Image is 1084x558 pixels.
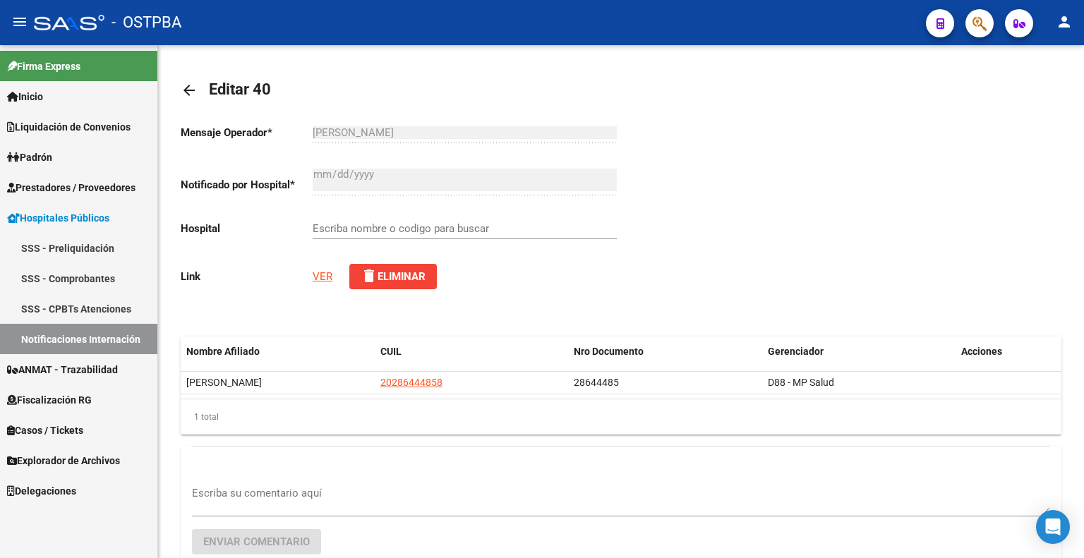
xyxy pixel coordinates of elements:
mat-icon: delete [361,267,378,284]
span: Hospitales Públicos [7,210,109,226]
span: Explorador de Archivos [7,453,120,468]
span: Casos / Tickets [7,423,83,438]
datatable-header-cell: CUIL [375,336,569,367]
p: Link [181,269,313,284]
span: CROTTI HUGO ALBERTO [186,377,262,388]
span: Prestadores / Proveedores [7,180,135,195]
span: Liquidación de Convenios [7,119,131,135]
span: D88 - MP Salud [768,377,834,388]
p: Notificado por Hospital [181,177,313,193]
span: CUIL [380,346,402,357]
span: Enviar comentario [203,535,310,548]
datatable-header-cell: Gerenciador [762,336,956,367]
span: Nombre Afiliado [186,346,260,357]
span: - OSTPBA [112,7,181,38]
span: Eliminar [361,270,426,283]
mat-icon: person [1056,13,1073,30]
button: Enviar comentario [192,529,321,554]
datatable-header-cell: Nro Documento [568,336,762,367]
mat-icon: menu [11,13,28,30]
span: Nro Documento [574,346,644,357]
span: Fiscalización RG [7,392,92,408]
span: 28644485 [574,377,619,388]
div: 1 total [181,399,1061,435]
a: VER [313,270,332,283]
div: Open Intercom Messenger [1036,510,1070,544]
span: Delegaciones [7,483,76,499]
button: Eliminar [349,264,437,289]
span: ANMAT - Trazabilidad [7,362,118,377]
span: Editar 40 [209,80,271,98]
span: Inicio [7,89,43,104]
span: Gerenciador [768,346,824,357]
span: 20286444858 [380,377,442,388]
span: Acciones [961,346,1002,357]
p: Hospital [181,221,313,236]
p: Mensaje Operador [181,125,313,140]
span: Firma Express [7,59,80,74]
span: Padrón [7,150,52,165]
datatable-header-cell: Acciones [956,336,1061,367]
mat-icon: arrow_back [181,82,198,99]
datatable-header-cell: Nombre Afiliado [181,336,375,367]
